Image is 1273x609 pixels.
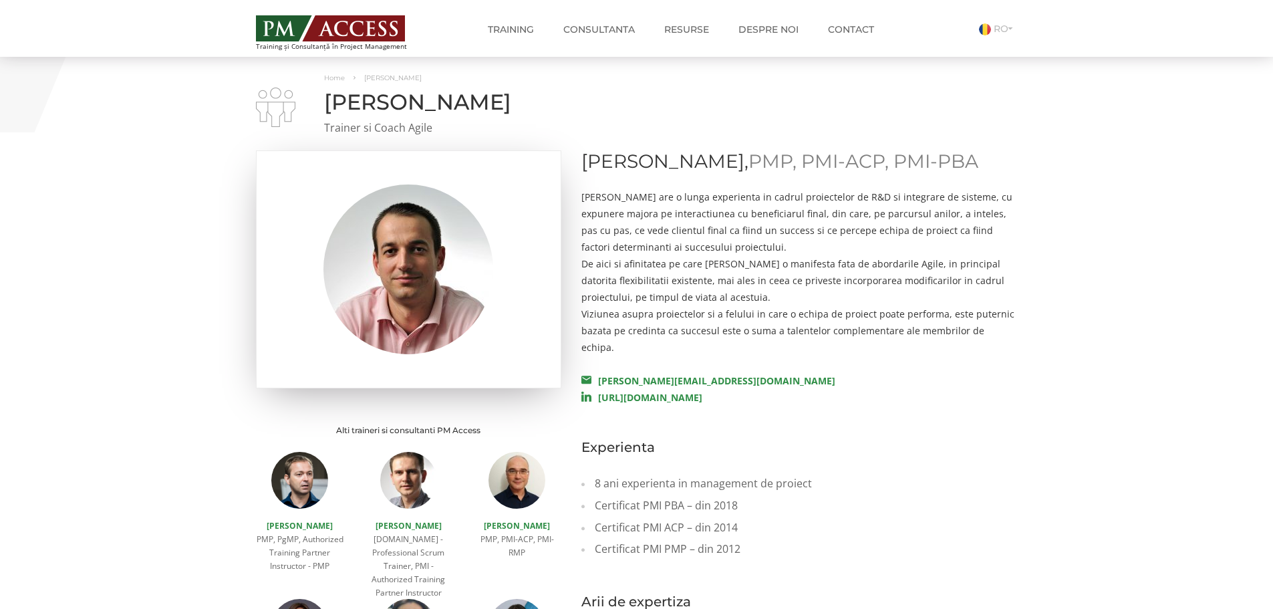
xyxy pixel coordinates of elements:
a: Training [478,16,544,43]
p: Alti traineri si consultanti PM Access [256,422,562,439]
p: [PERSON_NAME], [581,150,1018,172]
img: Romana [979,23,991,35]
p: Trainer si Coach Agile [256,120,1018,136]
a: Home [324,74,345,82]
p: Experienta [581,439,1018,456]
a: [PERSON_NAME] [267,520,333,531]
a: [PERSON_NAME][EMAIL_ADDRESS][DOMAIN_NAME] [581,374,835,387]
li: Certificat PMI PBA – din 2018 [581,495,1018,517]
a: Training și Consultanță în Project Management [256,11,432,50]
a: Contact [818,16,884,43]
img: Alexandru Moise [323,185,493,354]
li: 8 ani experienta in management de proiect [581,473,1018,495]
a: [PERSON_NAME] [484,520,550,531]
p: PMP, PMI-ACP, PMI-RMP [472,533,561,560]
img: PM ACCESS - Echipa traineri si consultanti certificati PMP: Narciss Popescu, Mihai Olaru, Monica ... [256,15,405,41]
li: Certificat PMI PMP – din 2012 [581,538,1018,560]
h1: [PERSON_NAME] [256,90,1018,114]
span: PMP, PMI-ACP, PMI-PBA [748,150,978,172]
p: [PERSON_NAME] are o lunga experienta in cadrul proiectelor de R&D si integrare de sisteme, cu exp... [581,189,1018,356]
a: Consultanta [553,16,645,43]
p: [DOMAIN_NAME] - Professional Scrum Trainer, PMI - Authorized Training Partner Instructor [364,533,452,600]
span: [PERSON_NAME] [364,74,422,82]
a: [PERSON_NAME] [376,520,442,531]
img: ALEXANDRU MOISE [256,88,295,127]
a: [URL][DOMAIN_NAME] [581,391,702,404]
span: Training și Consultanță în Project Management [256,43,432,50]
a: RO [979,23,1018,35]
li: Certificat PMI ACP – din 2014 [581,517,1018,539]
a: Resurse [654,16,719,43]
img: Mihai Olaru [380,452,437,509]
p: PMP, PgMP, Authorized Training Partner Instructor - PMP [256,533,344,573]
a: Despre noi [728,16,809,43]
